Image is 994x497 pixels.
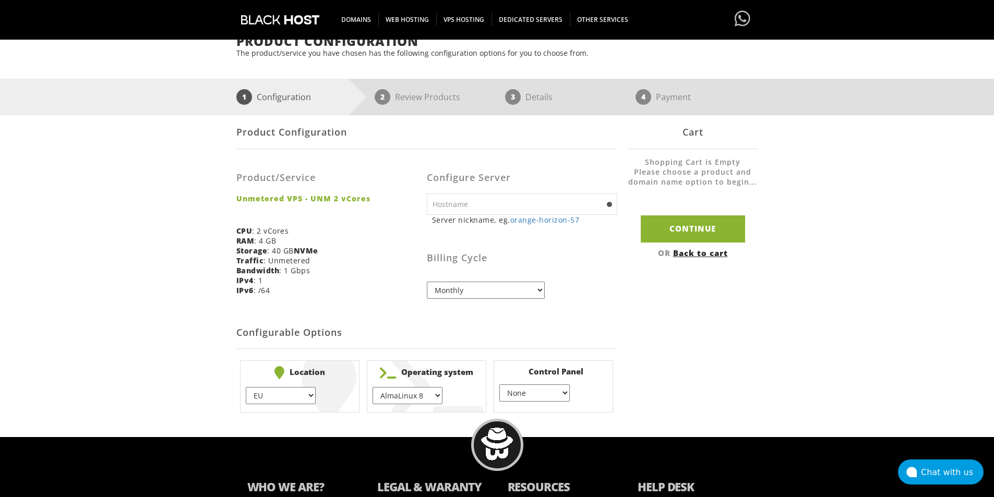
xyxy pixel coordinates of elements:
span: OTHER SERVICES [570,13,636,26]
span: 3 [505,89,521,105]
b: Storage [236,246,268,256]
select: } } } } } } } } } } } } } } } } } } } } } [373,387,442,404]
b: WHO WE ARE? [247,479,357,497]
div: Product Configuration [236,115,617,149]
a: Back to cart [673,248,728,258]
h3: Product/Service [236,173,419,183]
p: Configuration [257,89,311,105]
span: WEB HOSTING [378,13,437,26]
div: : 2 vCores : 4 GB : 40 GB : Unmetered : 1 Gbps : 1 : /64 [236,157,427,303]
div: Chat with us [921,467,984,477]
b: LEGAL & WARANTY [377,479,487,497]
b: Control Panel [499,366,607,377]
h3: Configure Server [427,173,617,183]
small: Server nickname, eg. [432,215,617,225]
span: DOMAINS [334,13,379,26]
select: } } } } } } [246,387,316,404]
b: IPv6 [236,285,254,295]
b: RESOURCES [508,479,617,497]
div: Cart [628,115,758,149]
input: Continue [641,215,745,242]
span: 4 [636,89,651,105]
div: OR [628,248,758,258]
select: } } } } [499,384,569,402]
span: 2 [375,89,390,105]
b: Operating system [373,366,481,379]
button: Chat with us [898,459,984,484]
span: 1 [236,89,252,105]
b: NVMe [294,246,318,256]
h3: Billing Cycle [427,253,617,263]
b: Bandwidth [236,265,280,275]
input: Hostname [427,193,617,215]
strong: Unmetered VPS - UNM 2 vCores [236,193,419,203]
b: Traffic [236,256,264,265]
a: orange-horizon-57 [510,215,580,225]
span: DEDICATED SERVERS [492,13,570,26]
li: Shopping Cart is Empty Please choose a product and domain name option to begin... [628,157,758,197]
img: BlackHOST mascont, Blacky. [481,428,513,460]
p: Review Products [395,89,460,105]
p: The product/service you have chosen has the following configuration options for you to choose from. [236,48,758,58]
h2: Configurable Options [236,317,617,349]
b: RAM [236,236,255,246]
b: Location [246,366,354,379]
b: IPv4 [236,275,254,285]
b: CPU [236,226,253,236]
h1: Product Configuration [236,34,758,48]
p: Details [525,89,553,105]
span: VPS HOSTING [436,13,492,26]
p: Payment [656,89,691,105]
b: HELP DESK [638,479,747,497]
